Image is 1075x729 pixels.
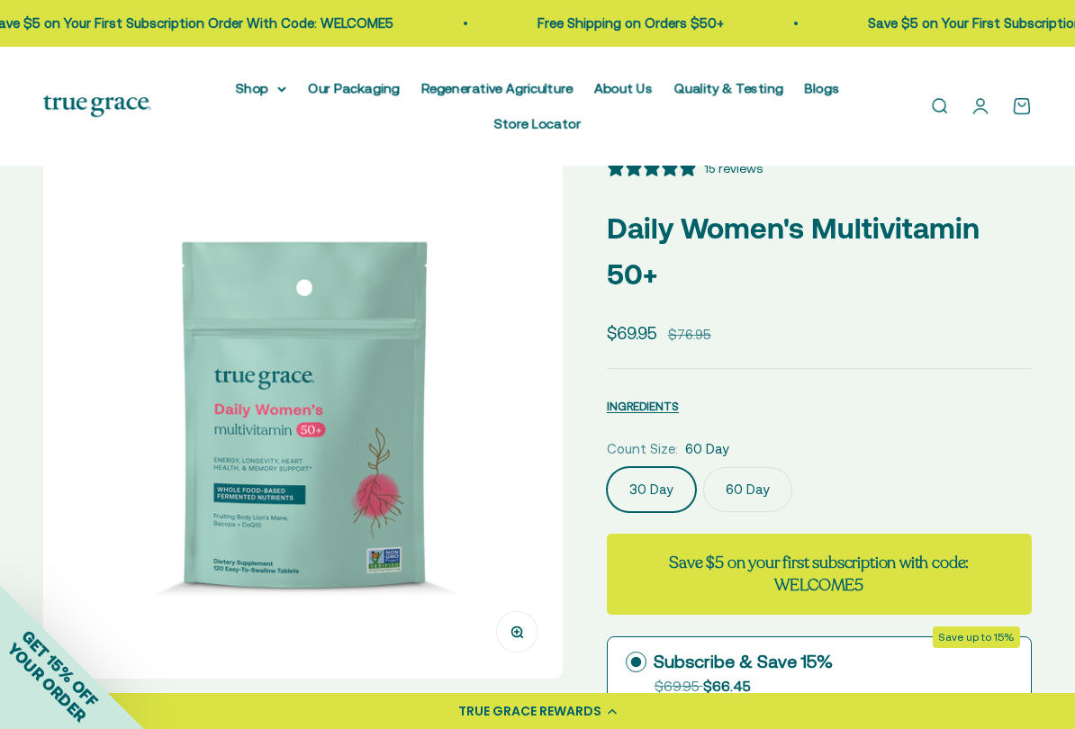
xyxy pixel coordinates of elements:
img: Daily Women's 50+ Multivitamin [43,158,564,679]
legend: Count Size: [607,438,678,460]
a: Quality & Testing [674,80,783,95]
p: Daily Women's Multivitamin 50+ [607,205,1033,297]
div: TRUE GRACE REWARDS [458,702,601,721]
span: GET 15% OFF [18,626,102,710]
div: 15 reviews [704,158,763,178]
summary: Shop [236,77,286,99]
a: Blogs [805,80,839,95]
button: 5 stars, 15 ratings [607,158,763,178]
a: Store Locator [494,116,581,131]
a: Free Shipping on Orders $50+ [536,15,722,31]
span: INGREDIENTS [607,400,679,413]
button: INGREDIENTS [607,395,679,417]
span: 60 Day [685,438,729,460]
a: Regenerative Agriculture [421,80,573,95]
compare-at-price: $76.95 [668,324,711,346]
sale-price: $69.95 [607,319,657,346]
span: YOUR ORDER [4,639,90,725]
a: Our Packaging [308,80,400,95]
strong: Save $5 on your first subscription with code: WELCOME5 [669,552,969,596]
a: About Us [594,80,653,95]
